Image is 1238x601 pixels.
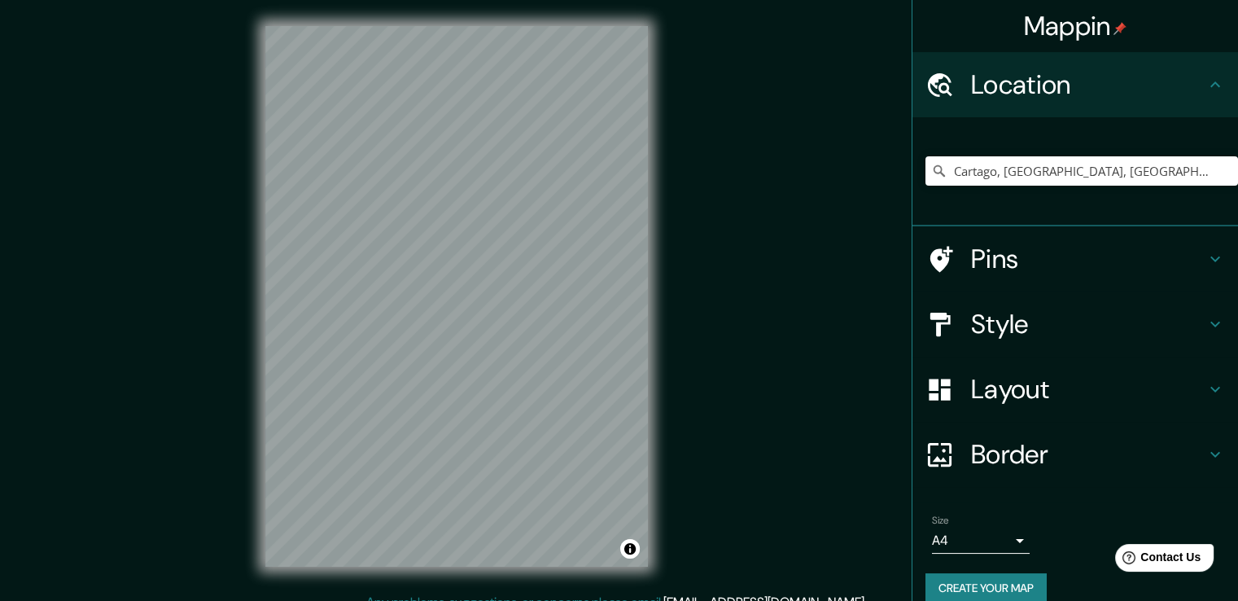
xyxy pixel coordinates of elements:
[932,528,1030,554] div: A4
[912,292,1238,357] div: Style
[971,308,1205,340] h4: Style
[971,68,1205,101] h4: Location
[1093,537,1220,583] iframe: Help widget launcher
[912,52,1238,117] div: Location
[265,26,648,567] canvas: Map
[912,357,1238,422] div: Layout
[912,226,1238,292] div: Pins
[1024,10,1127,42] h4: Mappin
[925,156,1238,186] input: Pick your city or area
[932,514,949,528] label: Size
[971,438,1205,471] h4: Border
[912,422,1238,487] div: Border
[971,373,1205,406] h4: Layout
[971,243,1205,275] h4: Pins
[620,539,640,559] button: Toggle attribution
[1113,22,1126,35] img: pin-icon.png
